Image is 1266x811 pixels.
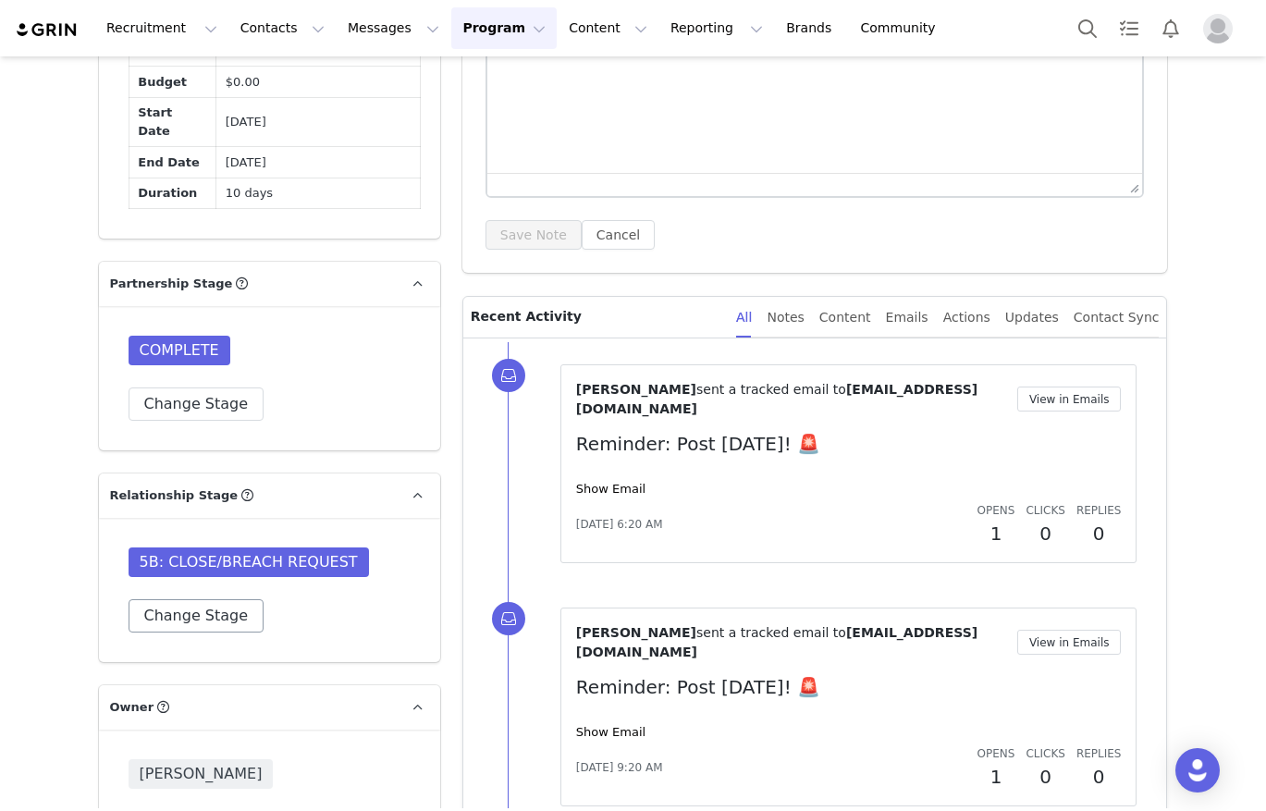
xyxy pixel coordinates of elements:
button: Cancel [582,220,655,250]
button: View in Emails [1017,630,1122,655]
span: [EMAIL_ADDRESS][DOMAIN_NAME] [576,382,977,416]
span: Clicks [1026,747,1064,760]
div: Emails [886,297,928,338]
td: Budget [129,67,216,98]
div: Press the Up and Down arrow keys to resize the editor. [1123,174,1142,196]
span: [EMAIL_ADDRESS][DOMAIN_NAME] [576,625,977,659]
p: Reminder: Post [DATE]! 🚨 [576,430,1122,458]
a: Brands [775,7,848,49]
p: Recent Activity [471,297,721,338]
a: Show Email [576,482,645,496]
td: [DATE] [216,147,421,178]
a: Tasks [1109,7,1149,49]
span: sent a tracked email to [696,625,846,640]
span: [DATE] 6:20 AM [576,516,663,533]
h2: 1 [977,520,1015,547]
span: Opens [977,504,1015,517]
img: grin logo [15,21,80,39]
span: Relationship Stage [110,486,239,505]
button: Content [558,7,658,49]
span: Clicks [1026,504,1064,517]
h2: 0 [1026,763,1064,791]
span: COMPLETE [129,336,230,365]
button: Profile [1192,14,1251,43]
span: [PERSON_NAME] [576,625,696,640]
h2: 1 [977,763,1015,791]
button: Search [1067,7,1108,49]
div: Notes [767,297,804,338]
span: Replies [1076,504,1122,517]
iframe: Rich Text Area [487,12,1143,173]
a: Show Email [576,725,645,739]
td: [DATE] [216,97,421,146]
img: placeholder-profile.jpg [1203,14,1233,43]
span: [PERSON_NAME] [576,382,696,397]
span: Opens [977,747,1015,760]
span: Partnership Stage [110,275,233,293]
button: Contacts [229,7,336,49]
span: [DATE] 9:20 AM [576,759,663,776]
div: Contact Sync [1074,297,1160,338]
button: Recruitment [95,7,228,49]
td: Duration [129,178,216,209]
div: Updates [1005,297,1059,338]
td: Start Date [129,97,216,146]
span: [PERSON_NAME] [129,759,274,789]
span: 5B: CLOSE/BREACH REQUEST [129,547,369,577]
span: Owner [110,698,154,717]
button: View in Emails [1017,387,1122,412]
a: Community [850,7,955,49]
button: Change Stage [129,599,264,633]
p: Reminder: Post [DATE]! 🚨 [576,673,1122,701]
button: Reporting [659,7,774,49]
button: Notifications [1150,7,1191,49]
h2: 0 [1076,520,1122,547]
button: Messages [337,7,450,49]
h2: 0 [1026,520,1064,547]
h2: 0 [1076,763,1122,791]
div: All [736,297,752,338]
button: Program [451,7,557,49]
td: End Date [129,147,216,178]
button: Save Note [486,220,582,250]
div: Actions [943,297,990,338]
td: 10 days [216,178,421,209]
span: Replies [1076,747,1122,760]
span: $0.00 [226,75,260,89]
span: sent a tracked email to [696,382,846,397]
div: Open Intercom Messenger [1175,748,1220,793]
div: Content [819,297,871,338]
button: Change Stage [129,387,264,421]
